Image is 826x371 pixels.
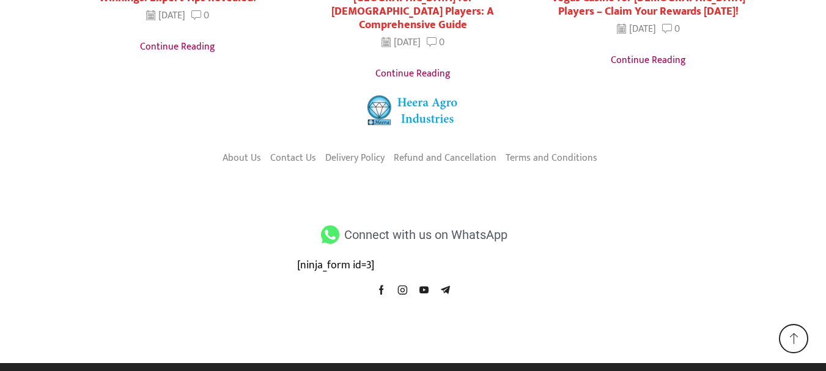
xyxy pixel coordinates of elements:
[223,148,261,169] a: About Us
[297,258,529,274] div: [ninja_form id=3]
[506,148,597,169] a: Terms and Conditions
[427,35,444,50] a: 0
[394,148,496,169] a: Refund and Cancellation
[140,39,215,55] span: Continue reading
[270,148,316,169] a: Contact Us
[662,22,680,36] a: 0
[308,60,518,83] a: Continue reading
[543,46,754,69] a: Continue reading
[439,34,444,50] span: 0
[674,21,680,37] span: 0
[382,35,421,50] time: [DATE]
[191,9,209,23] a: 0
[325,148,385,169] a: Delivery Policy
[341,224,507,246] span: Connect with us on WhatsApp
[611,53,686,68] span: Continue reading
[204,7,209,23] span: 0
[617,22,656,36] time: [DATE]
[72,33,283,56] a: Continue reading
[375,66,451,82] span: Continue reading
[146,9,185,23] time: [DATE]
[367,95,459,125] img: heera-logo-84.png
